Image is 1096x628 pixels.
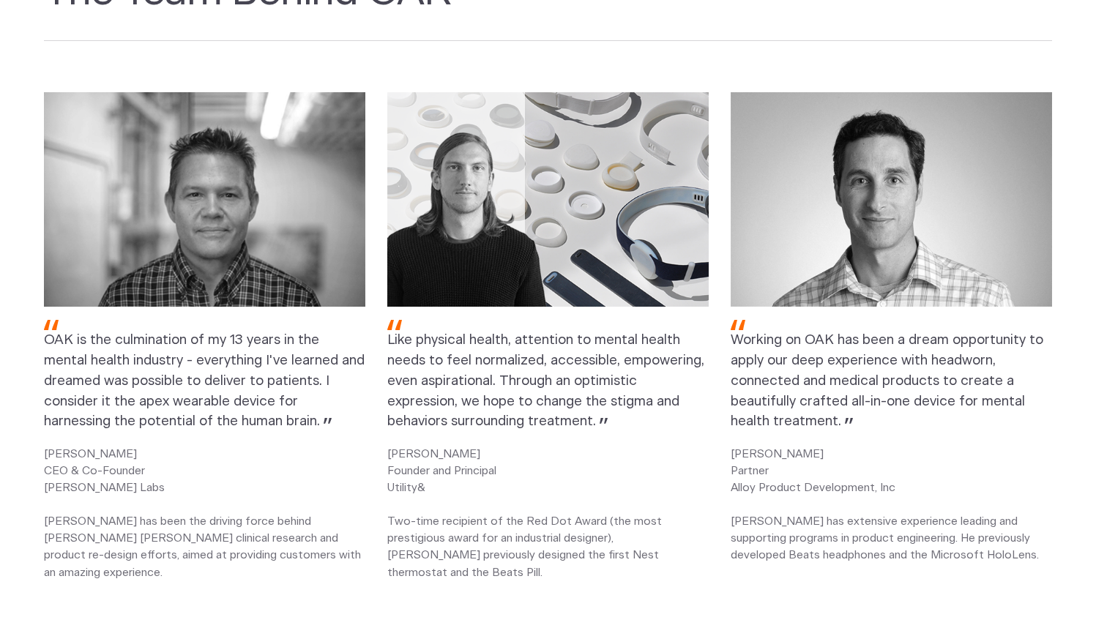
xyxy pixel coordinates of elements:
p: [PERSON_NAME] Partner Alloy Product Development, Inc [PERSON_NAME] has extensive experience leadi... [731,446,1052,564]
p: [PERSON_NAME] CEO & Co-Founder [PERSON_NAME] Labs [PERSON_NAME] has been the driving force behind... [44,446,365,581]
span: Like physical health, attention to mental health needs to feel normalized, accessible, empowering... [387,333,704,428]
span: Working on OAK has been a dream opportunity to apply our deep experience with headworn, connected... [731,333,1043,428]
p: [PERSON_NAME] Founder and Principal Utility& Two-time recipient of the Red Dot Award (the most pr... [387,446,709,581]
span: OAK is the culmination of my 13 years in the mental health industry - everything I've learned and... [44,333,365,428]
